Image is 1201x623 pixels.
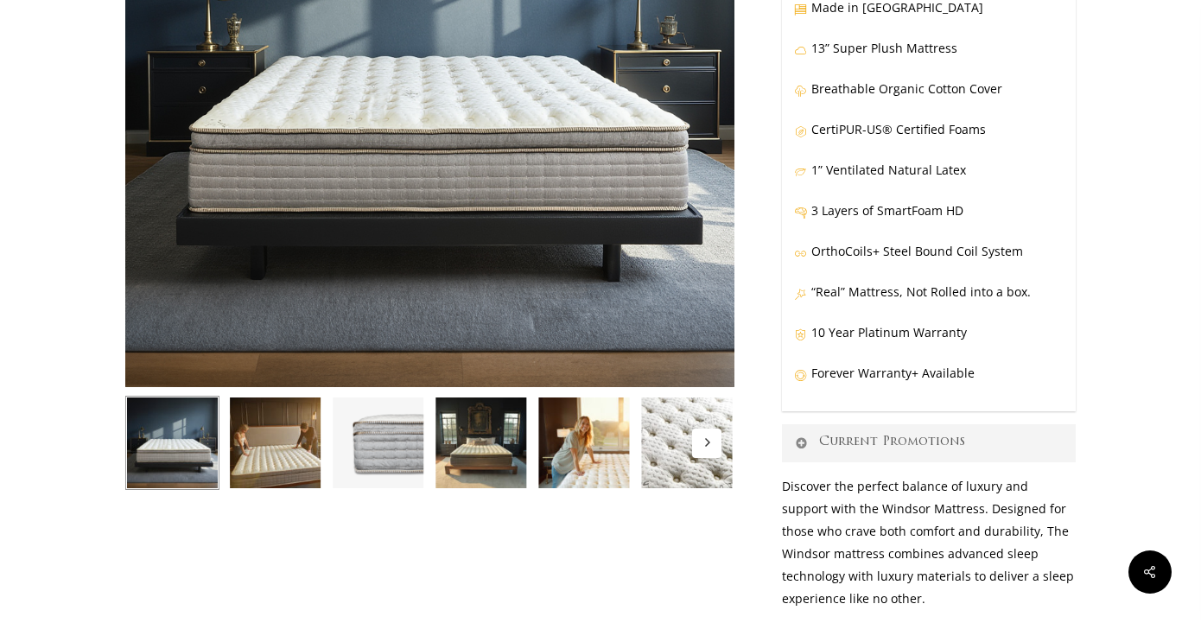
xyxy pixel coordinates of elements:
p: CertiPUR-US® Certified Foams [794,118,1064,159]
p: 1” Ventilated Natural Latex [794,159,1064,200]
p: 10 Year Platinum Warranty [794,321,1064,362]
p: Forever Warranty+ Available [794,362,1064,403]
p: OrthoCoils+ Steel Bound Coil System [794,240,1064,281]
button: Next [692,429,721,458]
p: Breathable Organic Cotton Cover [794,78,1064,118]
img: Windsor-Side-Profile-HD-Closeup [331,396,425,490]
a: Current Promotions [782,424,1076,462]
img: Windsor-Condo-Shoot-Joane-and-eric feel the plush pillow top. [228,396,322,490]
p: 3 Layers of SmartFoam HD [794,200,1064,240]
p: “Real” Mattress, Not Rolled into a box. [794,281,1064,321]
p: 13” Super Plush Mattress [794,37,1064,78]
img: Windsor In NH Manor [434,396,528,490]
img: Windsor In Studio [125,396,219,490]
